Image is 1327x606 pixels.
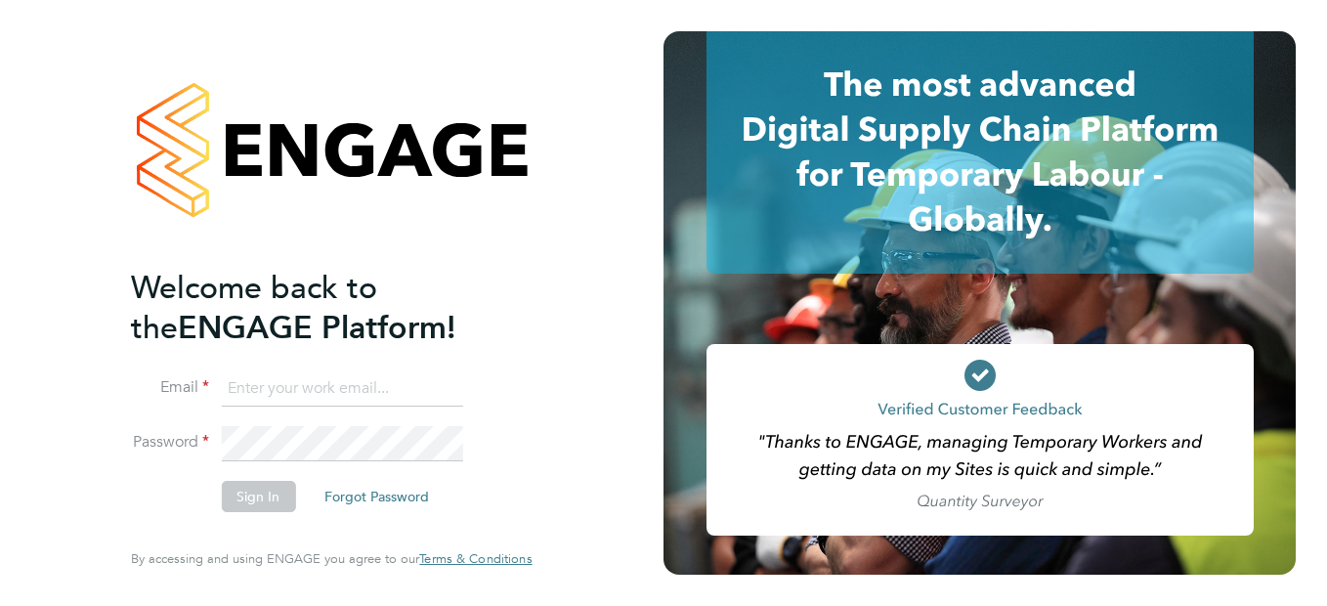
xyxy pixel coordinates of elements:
[419,550,532,567] span: Terms & Conditions
[131,377,209,398] label: Email
[131,269,377,347] span: Welcome back to the
[309,481,445,512] button: Forgot Password
[221,481,295,512] button: Sign In
[221,371,462,407] input: Enter your work email...
[131,550,532,567] span: By accessing and using ENGAGE you agree to our
[131,268,512,348] h2: ENGAGE Platform!
[131,432,209,453] label: Password
[419,551,532,567] a: Terms & Conditions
